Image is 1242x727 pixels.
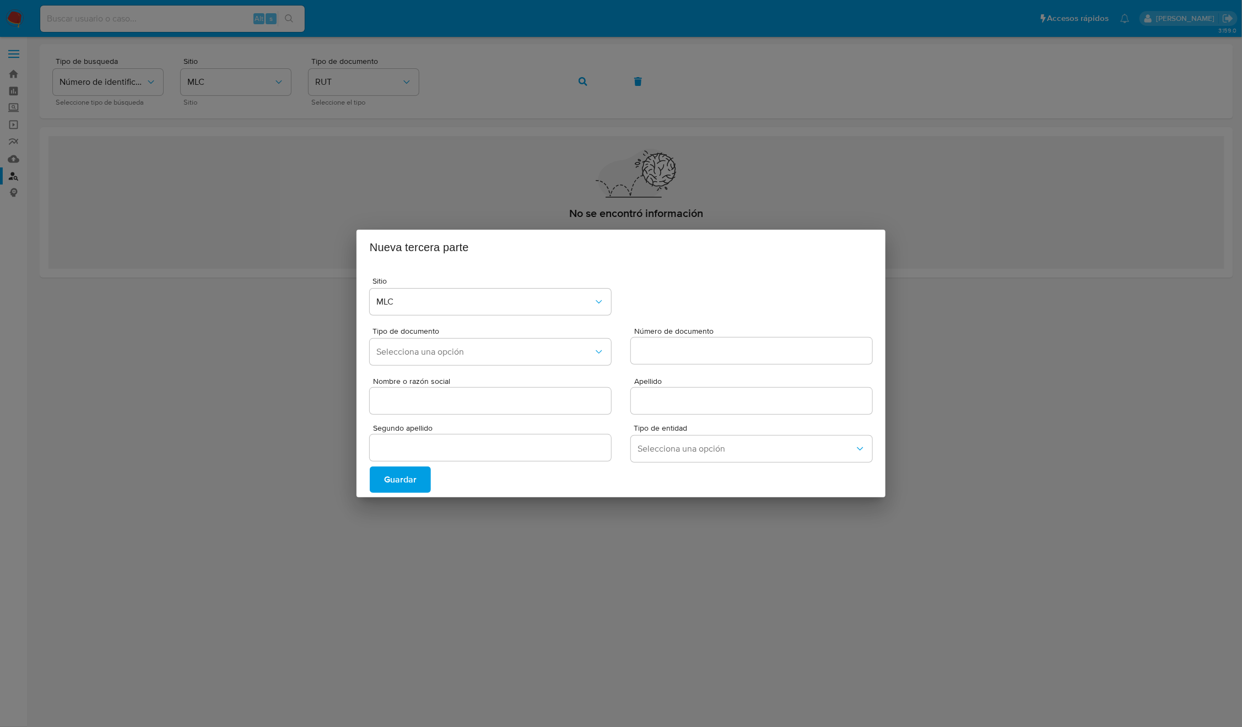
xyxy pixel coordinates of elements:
h2: Nueva tercera parte [370,238,872,256]
span: Segundo apellido [373,424,614,432]
span: Tipo de documento [372,327,614,335]
span: Guardar [384,468,417,492]
button: doc_type [370,339,611,365]
button: Guardar [370,466,431,493]
span: Número de documento [634,327,876,335]
span: MLC [376,296,593,307]
button: entity_type [631,436,872,462]
span: Tipo de entidad [634,424,876,432]
span: Selecciona una opción [638,443,855,454]
span: Nombre o razón social [373,377,614,386]
span: Apellido [634,377,876,386]
span: Sitio [372,277,614,285]
span: Selecciona una opción [376,346,593,357]
button: site_id [370,289,611,315]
